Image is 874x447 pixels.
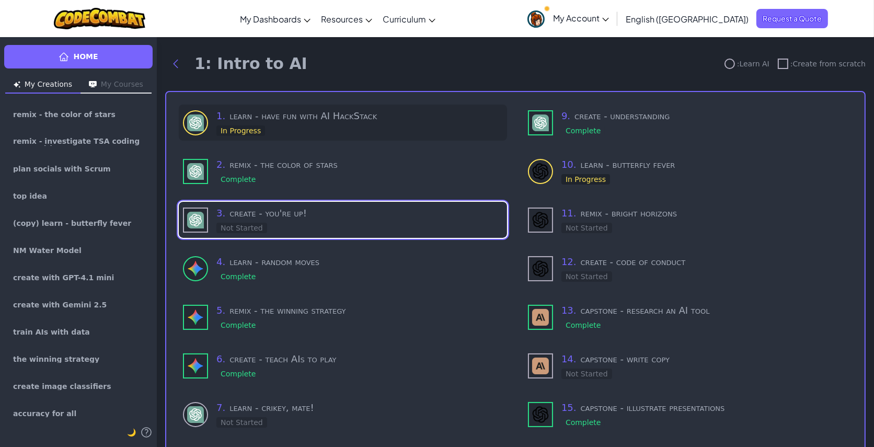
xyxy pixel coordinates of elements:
div: Complete [216,369,260,379]
img: GPT-4 [532,114,549,131]
div: use - DALL-E 3 (Not Started) [524,250,852,286]
h3: create - code of conduct [561,255,848,269]
div: Complete [561,320,605,330]
span: : Create from scratch [790,59,866,69]
div: Complete [216,320,260,330]
div: In Progress [216,125,265,136]
div: use - GPT-4 (Complete) [179,153,507,189]
div: Not Started [561,271,612,282]
div: Complete [216,271,260,282]
div: use - Gemini (Complete) [179,348,507,384]
span: 13 . [561,305,577,316]
span: 6 . [216,353,225,364]
span: 14 . [561,353,577,364]
div: Complete [561,417,605,428]
div: learn to use - DALL-E 3 (In Progress) [524,153,852,189]
a: Curriculum [377,5,441,33]
img: GPT-4 [187,406,204,423]
img: DALL-E 3 [532,260,549,277]
div: use - DALL-E 3 (Not Started) [524,202,852,238]
a: English ([GEOGRAPHIC_DATA]) [620,5,754,33]
span: the winning strategy [13,356,99,363]
a: Home [4,45,153,68]
span: My Dashboards [240,14,301,25]
a: create image classifiers [4,374,153,399]
span: 11 . [561,208,577,219]
h3: learn - random moves [216,255,503,269]
div: learn to use - Gemini (Complete) [179,250,507,286]
span: accuracy for all [13,410,76,417]
div: learn to use - GPT-4 (Not Started) [179,396,507,432]
a: Resources [316,5,377,33]
h3: create - you're up! [216,206,503,221]
button: 🌙 [127,426,136,439]
span: top idea [13,192,47,200]
a: remix - investigate TSA coding competitions [4,129,153,154]
span: My Account [553,13,609,24]
img: GPT-4 [187,114,204,131]
h3: learn - crikey, mate! [216,400,503,415]
img: DALL-E 3 [532,406,549,423]
div: Complete [216,174,260,185]
span: Resources [321,14,363,25]
img: Icon [89,81,97,88]
a: train AIs with data [4,319,153,345]
div: use - DALL-E 3 (Complete) [524,396,852,432]
h3: remix - the winning strategy [216,303,503,318]
span: (copy) learn - butterfly fever [13,220,131,227]
button: Back to modules [165,53,186,74]
div: use - GPT-4 (Complete) [524,105,852,141]
div: In Progress [561,174,610,185]
span: 5 . [216,305,225,316]
span: remix - the color of stars [13,111,116,118]
span: 10 . [561,159,577,170]
span: 15 . [561,402,577,413]
img: CodeCombat logo [54,8,145,29]
a: My Dashboards [235,5,316,33]
span: 9 . [561,110,570,121]
a: NM Water Model [4,238,153,263]
span: train AIs with data [13,328,90,336]
span: Curriculum [383,14,426,25]
span: create image classifiers [13,383,111,390]
h1: 1: Intro to AI [194,54,307,73]
span: 7 . [216,402,225,413]
div: use - Gemini (Complete) [179,299,507,335]
a: Request a Quote [756,9,828,28]
span: English ([GEOGRAPHIC_DATA]) [626,14,749,25]
span: NM Water Model [13,247,82,254]
h3: learn - have fun with AI HackStack [216,109,503,123]
a: create with GPT-4.1 mini [4,265,153,290]
button: My Courses [80,77,152,94]
span: Home [73,51,98,62]
span: 3 . [216,208,225,219]
span: remix - investigate TSA coding competitions [13,137,144,146]
img: GPT-4 [187,163,204,180]
h3: remix - bright horizons [561,206,848,221]
span: 🌙 [127,428,136,437]
div: Not Started [561,369,612,379]
div: Not Started [216,223,267,233]
div: learn to use - GPT-4 (In Progress) [179,105,507,141]
img: DALL-E 3 [532,212,549,228]
h3: learn - butterfly fever [561,157,848,172]
img: Icon [14,81,20,88]
span: plan socials with Scrum [13,165,111,173]
a: remix - the color of stars [4,102,153,127]
a: top idea [4,184,153,209]
div: Not Started [561,223,612,233]
a: the winning strategy [4,347,153,372]
img: DALL-E 3 [532,163,549,180]
a: My Account [522,2,614,35]
a: accuracy for all [4,401,153,426]
span: create with GPT-4.1 mini [13,274,114,281]
div: use - Claude (Not Started) [524,348,852,384]
span: create with Gemini 2.5 [13,301,107,308]
h3: create - teach AIs to play [216,352,503,366]
img: GPT-4 [187,212,204,228]
h3: capstone - write copy [561,352,848,366]
span: 1 . [216,110,225,121]
h3: create - understanding [561,109,848,123]
img: Gemini [187,358,204,374]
